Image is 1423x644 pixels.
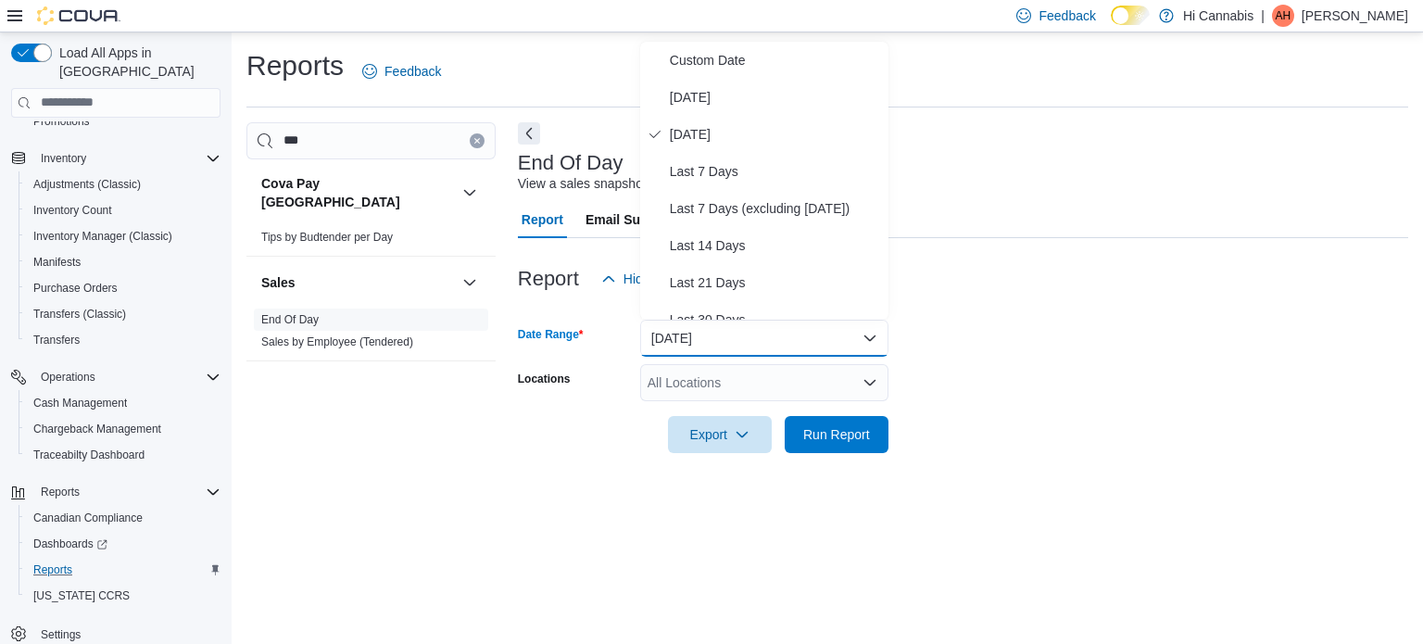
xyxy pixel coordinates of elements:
label: Date Range [518,327,584,342]
button: Purchase Orders [19,275,228,301]
span: Custom Date [670,49,881,71]
a: [US_STATE] CCRS [26,585,137,607]
button: Manifests [19,249,228,275]
span: Cash Management [26,392,220,414]
span: Manifests [33,255,81,270]
span: Hide Parameters [623,270,721,288]
span: Reports [33,562,72,577]
span: Feedback [1039,6,1095,25]
a: Inventory Count [26,199,120,221]
h3: Sales [261,273,296,292]
span: Adjustments (Classic) [26,173,220,196]
span: Inventory [41,151,86,166]
a: Reports [26,559,80,581]
span: Purchase Orders [33,281,118,296]
a: Canadian Compliance [26,507,150,529]
a: Dashboards [19,531,228,557]
span: AH [1276,5,1291,27]
span: Adjustments (Classic) [33,177,141,192]
span: Run Report [803,425,870,444]
button: Adjustments (Classic) [19,171,228,197]
a: Transfers [26,329,87,351]
span: Feedback [384,62,441,81]
a: Adjustments (Classic) [26,173,148,196]
span: Operations [41,370,95,385]
span: Load All Apps in [GEOGRAPHIC_DATA] [52,44,220,81]
span: Tips by Budtender per Day [261,230,393,245]
span: Washington CCRS [26,585,220,607]
button: Transfers (Classic) [19,301,228,327]
button: Operations [4,364,228,390]
a: Inventory Manager (Classic) [26,225,180,247]
span: [DATE] [670,86,881,108]
span: Traceabilty Dashboard [33,448,145,462]
span: Transfers [26,329,220,351]
button: Inventory Manager (Classic) [19,223,228,249]
button: Operations [33,366,103,388]
span: Chargeback Management [26,418,220,440]
button: Chargeback Management [19,416,228,442]
button: Cash Management [19,390,228,416]
a: Purchase Orders [26,277,125,299]
span: Inventory Count [33,203,112,218]
span: Inventory Manager (Classic) [26,225,220,247]
div: Cova Pay [GEOGRAPHIC_DATA] [246,226,496,256]
h3: Report [518,268,579,290]
span: Sales by Employee (Tendered) [261,335,413,349]
span: Dark Mode [1111,25,1112,26]
span: Reports [26,559,220,581]
span: Reports [41,485,80,499]
span: Traceabilty Dashboard [26,444,220,466]
a: Sales by Employee (Tendered) [261,335,413,348]
span: Transfers (Classic) [26,303,220,325]
button: Reports [19,557,228,583]
span: Export [679,416,761,453]
button: [DATE] [640,320,888,357]
span: Cash Management [33,396,127,410]
button: Traceabilty Dashboard [19,442,228,468]
h3: End Of Day [518,152,623,174]
span: Purchase Orders [26,277,220,299]
button: Reports [4,479,228,505]
span: Manifests [26,251,220,273]
div: Amy Houle [1272,5,1294,27]
button: Inventory Count [19,197,228,223]
a: Manifests [26,251,88,273]
button: Run Report [785,416,888,453]
span: Transfers (Classic) [33,307,126,322]
span: Settings [41,627,81,642]
span: End Of Day [261,312,319,327]
div: Select listbox [640,42,888,320]
span: Inventory Count [26,199,220,221]
button: Clear input [470,133,485,148]
button: Cova Pay [GEOGRAPHIC_DATA] [261,174,455,211]
a: Cash Management [26,392,134,414]
span: [DATE] [670,123,881,145]
button: Transfers [19,327,228,353]
h1: Reports [246,47,344,84]
button: Promotions [19,108,228,134]
button: Reports [33,481,87,503]
span: Inventory [33,147,220,170]
p: Hi Cannabis [1183,5,1253,27]
button: Sales [261,273,455,292]
span: Last 7 Days (excluding [DATE]) [670,197,881,220]
button: Inventory [33,147,94,170]
span: Report [522,201,563,238]
button: Open list of options [863,375,877,390]
span: Email Subscription [586,201,703,238]
div: Sales [246,309,496,360]
input: Dark Mode [1111,6,1150,25]
a: Dashboards [26,533,115,555]
p: | [1261,5,1265,27]
span: Dashboards [26,533,220,555]
span: Chargeback Management [33,422,161,436]
span: Promotions [26,110,220,133]
a: Promotions [26,110,97,133]
span: Last 7 Days [670,160,881,183]
a: Feedback [355,53,448,90]
button: Sales [459,271,481,294]
span: Dashboards [33,537,107,551]
a: End Of Day [261,313,319,326]
span: Inventory Manager (Classic) [33,229,172,244]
